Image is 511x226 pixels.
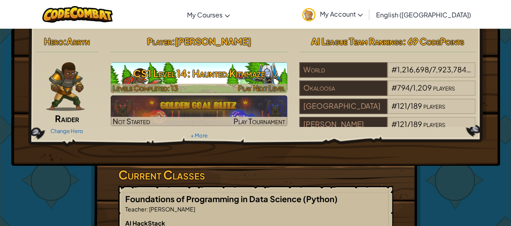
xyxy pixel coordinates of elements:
a: My Courses [183,4,234,25]
span: Not Started [113,116,150,126]
span: 189 [410,119,422,129]
span: [PERSON_NAME] [148,205,195,213]
span: Play Tournament [233,116,285,126]
span: 794 [397,83,410,92]
span: : [171,36,175,47]
span: English ([GEOGRAPHIC_DATA]) [376,11,471,19]
a: World#1,216,698/7,923,784players [299,70,476,79]
a: Not StartedPlay Tournament [111,95,287,126]
a: Play Next Level [111,62,287,93]
span: : [63,36,67,47]
a: [GEOGRAPHIC_DATA]#121/189players [299,106,476,116]
div: [GEOGRAPHIC_DATA] [299,99,387,114]
h3: CS1 Level 14: Haunted Kithmaze [111,64,287,82]
a: English ([GEOGRAPHIC_DATA]) [372,4,475,25]
span: : [147,205,148,213]
div: World [299,62,387,78]
span: 121 [397,101,407,110]
span: # [391,119,397,129]
span: AI League Team Rankings [311,36,403,47]
span: / [429,65,432,74]
img: CS1 Level 14: Haunted Kithmaze [111,62,287,93]
span: / [410,83,413,92]
img: raider-pose.png [46,62,85,111]
a: Okaloosa#794/1,209players [299,88,476,97]
a: Change Hero [50,128,83,134]
span: Player [147,36,171,47]
div: [PERSON_NAME] [299,117,387,132]
span: / [407,101,410,110]
span: 121 [397,119,407,129]
span: 7,923,784 [432,65,471,74]
span: Play Next Level [238,83,285,93]
span: # [391,101,397,110]
img: CodeCombat logo [42,6,113,23]
img: Golden Goal [111,95,287,126]
span: My Courses [187,11,223,19]
span: players [433,83,455,92]
span: players [423,101,445,110]
span: # [391,65,397,74]
span: Arryn [67,36,90,47]
span: 189 [410,101,422,110]
span: / [407,119,410,129]
span: Teacher [125,205,147,213]
span: 1,209 [413,83,432,92]
a: My Account [298,2,367,27]
div: Okaloosa [299,80,387,96]
span: My Account [320,10,363,18]
span: (Python) [303,194,338,204]
span: [PERSON_NAME] [175,36,251,47]
span: # [391,83,397,92]
span: players [423,119,445,129]
a: [PERSON_NAME]#121/189players [299,125,476,134]
a: + More [190,132,207,139]
span: Hero [44,36,63,47]
img: avatar [302,8,315,21]
h3: Current Classes [118,166,393,184]
span: Foundations of Programming in Data Science [125,194,303,204]
span: : 69 CodePoints [403,36,464,47]
span: Levels Completed: 13 [113,83,178,93]
span: 1,216,698 [397,65,429,74]
span: Raider [55,113,79,124]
